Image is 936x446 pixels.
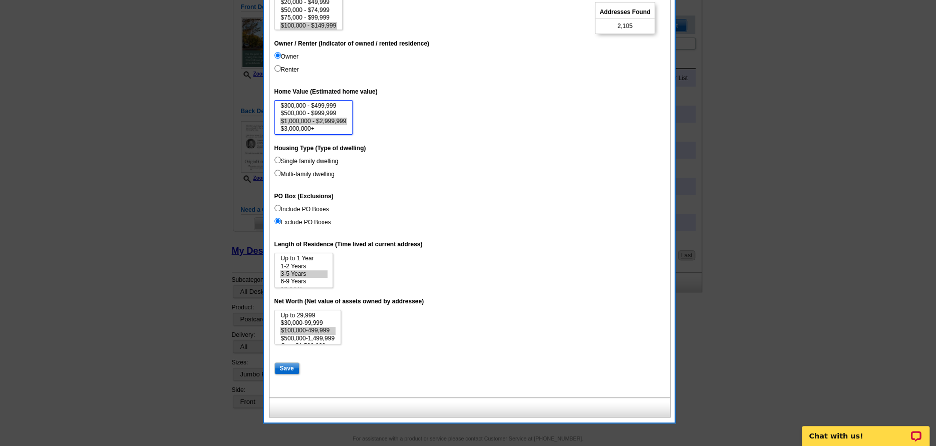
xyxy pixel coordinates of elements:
option: $50,000 - $74,999 [280,7,338,14]
label: Owner [274,52,298,61]
input: Renter [274,65,281,72]
span: Addresses Found [595,6,654,19]
input: Exclude PO Boxes [274,218,281,224]
label: Owner / Renter (Indicator of owned / rented residence) [274,39,429,48]
label: Include PO Boxes [274,205,329,214]
option: 3-5 Years [280,270,328,278]
input: Include PO Boxes [274,205,281,211]
label: PO Box (Exclusions) [274,192,334,201]
label: Housing Type (Type of dwelling) [274,144,366,153]
option: Over $1,500,000 [280,342,336,350]
label: Net Worth (Net value of assets owned by addressee) [274,297,424,306]
input: Save [274,362,299,374]
option: $30,000-99,999 [280,319,336,327]
option: 1-2 Years [280,263,328,270]
option: $3,000,000+ [280,125,348,133]
option: $300,000 - $499,999 [280,102,348,110]
option: $100,000-499,999 [280,327,336,334]
span: 2,105 [617,22,633,31]
label: Single family dwelling [274,157,339,166]
input: Single family dwelling [274,157,281,163]
option: 10-14 Years [280,286,328,293]
option: $100,000 - $149,999 [280,22,338,30]
option: $1,000,000 - $2,999,999 [280,118,348,125]
input: Multi-family dwelling [274,170,281,176]
option: Up to 1 Year [280,255,328,262]
label: Multi-family dwelling [274,170,335,179]
input: Owner [274,52,281,59]
option: Up to 29,999 [280,312,336,319]
label: Length of Residence (Time lived at current address) [274,240,423,249]
option: $500,000-1,499,999 [280,335,336,342]
label: Renter [274,65,299,74]
label: Home Value (Estimated home value) [274,87,378,96]
label: Exclude PO Boxes [274,218,331,227]
option: 6-9 Years [280,278,328,285]
option: $75,000 - $99,999 [280,14,338,22]
option: $500,000 - $999,999 [280,110,348,117]
iframe: LiveChat chat widget [795,414,936,446]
